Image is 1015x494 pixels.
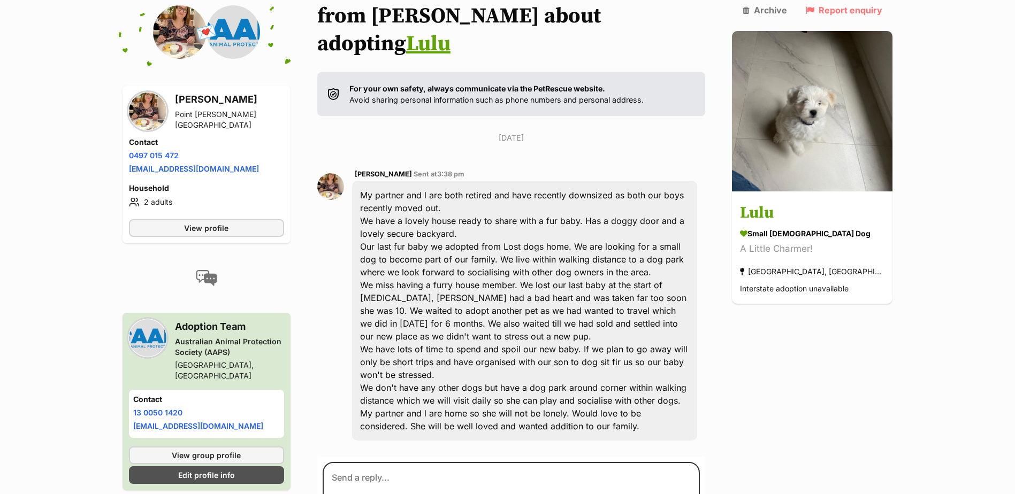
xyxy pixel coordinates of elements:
[175,319,284,334] h3: Adoption Team
[196,270,217,286] img: conversation-icon-4a6f8262b818ee0b60e3300018af0b2d0b884aa5de6e9bcb8d3d4eeb1a70a7c4.svg
[317,132,706,143] p: [DATE]
[414,170,464,178] span: Sent at
[133,408,182,417] a: 13 0050 1420
[175,109,284,130] div: Point [PERSON_NAME][GEOGRAPHIC_DATA]
[133,394,280,405] h4: Contact
[184,222,228,234] span: View profile
[178,469,235,481] span: Edit profile info
[129,183,284,194] h4: Household
[806,5,882,15] a: Report enquiry
[740,242,884,257] div: A Little Charmer!
[437,170,464,178] span: 3:38 pm
[349,84,605,93] strong: For your own safety, always communicate via the PetRescue website.
[133,421,263,430] a: [EMAIL_ADDRESS][DOMAIN_NAME]
[129,151,179,160] a: 0497 015 472
[129,466,284,484] a: Edit profile info
[349,83,644,106] p: Avoid sharing personal information such as phone numbers and personal address.
[129,219,284,237] a: View profile
[352,181,698,441] div: My partner and l are both retired and have recently downsized as both our boys recently moved out...
[153,5,207,59] img: Maryann Epstein profile pic
[129,164,259,173] a: [EMAIL_ADDRESS][DOMAIN_NAME]
[355,170,412,178] span: [PERSON_NAME]
[740,265,884,279] div: [GEOGRAPHIC_DATA], [GEOGRAPHIC_DATA]
[129,137,284,148] h4: Contact
[743,5,787,15] a: Archive
[740,284,849,294] span: Interstate adoption unavailable
[175,336,284,358] div: Australian Animal Protection Society (AAPS)
[406,30,451,57] a: Lulu
[129,92,166,130] img: Maryann Epstein profile pic
[732,31,892,191] img: Lulu
[175,360,284,381] div: [GEOGRAPHIC_DATA], [GEOGRAPHIC_DATA]
[740,202,884,226] h3: Lulu
[129,319,166,357] img: Australian Animal Protection Society (AAPS) profile pic
[207,5,260,59] img: Australian Animal Protection Society (AAPS) profile pic
[317,173,344,200] img: Maryann Epstein profile pic
[732,194,892,304] a: Lulu small [DEMOGRAPHIC_DATA] Dog A Little Charmer! [GEOGRAPHIC_DATA], [GEOGRAPHIC_DATA] Intersta...
[129,196,284,209] li: 2 adults
[129,446,284,464] a: View group profile
[740,228,884,240] div: small [DEMOGRAPHIC_DATA] Dog
[172,450,241,461] span: View group profile
[194,21,218,44] span: 💌
[175,92,284,107] h3: [PERSON_NAME]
